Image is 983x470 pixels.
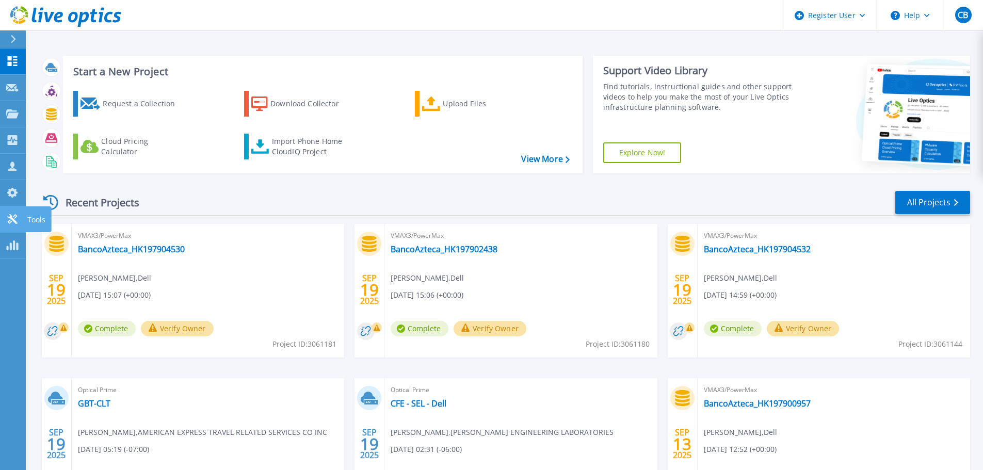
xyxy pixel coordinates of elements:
[391,384,651,396] span: Optical Prime
[78,272,151,284] span: [PERSON_NAME] , Dell
[141,321,214,336] button: Verify Owner
[391,444,462,455] span: [DATE] 02:31 (-06:00)
[391,289,463,301] span: [DATE] 15:06 (+00:00)
[78,230,338,241] span: VMAX3/PowerMax
[704,230,964,241] span: VMAX3/PowerMax
[391,398,446,409] a: CFE - SEL - Dell
[673,440,691,448] span: 13
[46,425,66,463] div: SEP 2025
[603,64,796,77] div: Support Video Library
[958,11,968,19] span: CB
[391,244,497,254] a: BancoAzteca_HK197902438
[391,321,448,336] span: Complete
[101,136,184,157] div: Cloud Pricing Calculator
[767,321,840,336] button: Verify Owner
[704,398,811,409] a: BancoAzteca_HK197900957
[78,384,338,396] span: Optical Prime
[78,321,136,336] span: Complete
[360,285,379,294] span: 19
[270,93,353,114] div: Download Collector
[73,66,569,77] h3: Start a New Project
[272,338,336,350] span: Project ID: 3061181
[27,206,45,233] p: Tools
[521,154,569,164] a: View More
[704,289,777,301] span: [DATE] 14:59 (+00:00)
[704,444,777,455] span: [DATE] 12:52 (+00:00)
[704,272,777,284] span: [PERSON_NAME] , Dell
[704,321,762,336] span: Complete
[360,271,379,309] div: SEP 2025
[603,142,682,163] a: Explore Now!
[391,230,651,241] span: VMAX3/PowerMax
[40,190,153,215] div: Recent Projects
[672,271,692,309] div: SEP 2025
[272,136,352,157] div: Import Phone Home CloudIQ Project
[78,244,185,254] a: BancoAzteca_HK197904530
[47,440,66,448] span: 19
[586,338,650,350] span: Project ID: 3061180
[454,321,526,336] button: Verify Owner
[895,191,970,214] a: All Projects
[73,91,188,117] a: Request a Collection
[78,289,151,301] span: [DATE] 15:07 (+00:00)
[391,272,464,284] span: [PERSON_NAME] , Dell
[603,82,796,112] div: Find tutorials, instructional guides and other support videos to help you make the most of your L...
[443,93,525,114] div: Upload Files
[673,285,691,294] span: 19
[415,91,530,117] a: Upload Files
[78,444,149,455] span: [DATE] 05:19 (-07:00)
[704,244,811,254] a: BancoAzteca_HK197904532
[898,338,962,350] span: Project ID: 3061144
[73,134,188,159] a: Cloud Pricing Calculator
[391,427,614,438] span: [PERSON_NAME] , [PERSON_NAME] ENGINEERING LABORATORIES
[103,93,185,114] div: Request a Collection
[704,427,777,438] span: [PERSON_NAME] , Dell
[47,285,66,294] span: 19
[78,427,327,438] span: [PERSON_NAME] , AMERICAN EXPRESS TRAVEL RELATED SERVICES CO INC
[672,425,692,463] div: SEP 2025
[360,440,379,448] span: 19
[704,384,964,396] span: VMAX3/PowerMax
[360,425,379,463] div: SEP 2025
[244,91,359,117] a: Download Collector
[46,271,66,309] div: SEP 2025
[78,398,110,409] a: GBT-CLT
